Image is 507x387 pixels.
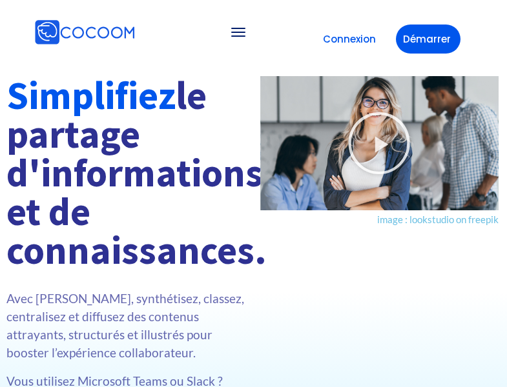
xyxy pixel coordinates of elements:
font: Simplifiez [6,71,176,119]
a: Connexion [316,25,383,54]
a: image : lookstudio on freepik [377,213,499,225]
p: Avec [PERSON_NAME], synthétisez, classez, centralisez et diffusez des contenus attrayants, struct... [6,290,247,362]
img: Cocoom [34,19,135,45]
button: Toggle navigation [231,25,246,53]
a: Démarrer [396,25,460,54]
h1: le partage d'informations et de connaissances. [6,76,247,270]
